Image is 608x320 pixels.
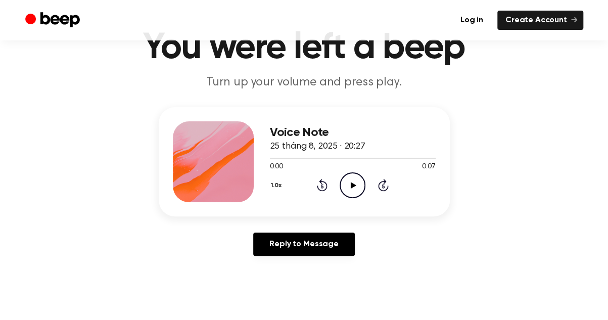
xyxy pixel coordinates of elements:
a: Log in [452,11,491,30]
span: 25 tháng 8, 2025 · 20:27 [270,142,365,151]
h1: You were left a beep [45,30,563,66]
a: Reply to Message [253,233,354,256]
a: Create Account [497,11,583,30]
button: 1.0x [270,177,286,194]
h3: Voice Note [270,126,436,140]
span: 0:07 [422,162,435,172]
p: Turn up your volume and press play. [110,74,498,91]
span: 0:00 [270,162,283,172]
a: Beep [25,11,82,30]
